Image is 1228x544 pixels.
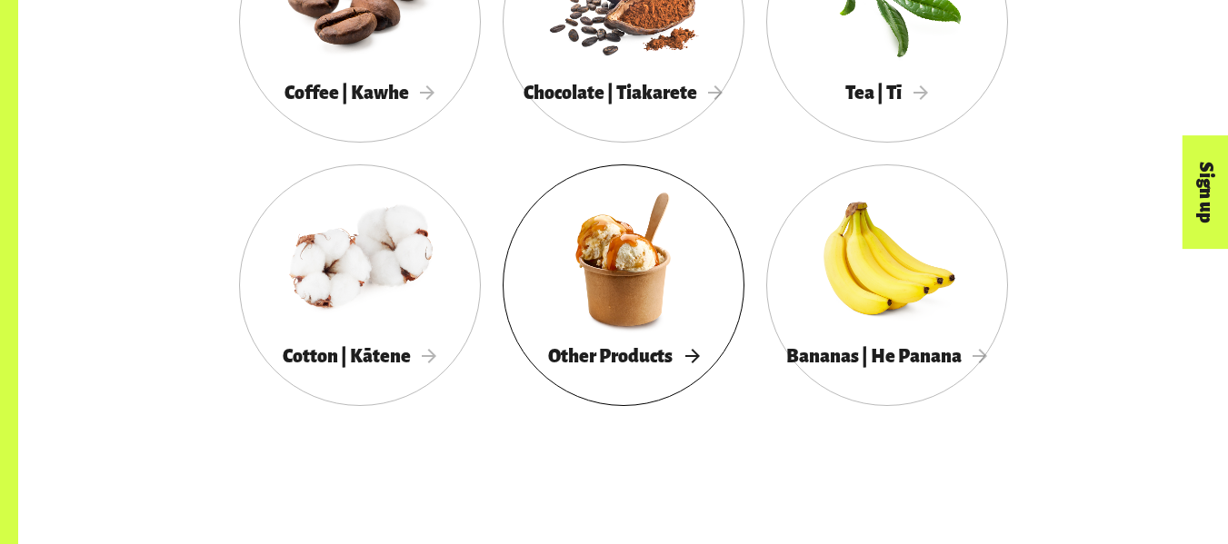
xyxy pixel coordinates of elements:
span: Coffee | Kawhe [285,83,435,103]
span: Cotton | Kātene [283,346,437,366]
span: Bananas | He Panana [786,346,988,366]
span: Chocolate | Tiakarete [524,83,724,103]
span: Tea | Tī [845,83,928,103]
a: Bananas | He Panana [766,164,1008,406]
span: Other Products [548,346,699,366]
a: Other Products [503,164,744,406]
a: Cotton | Kātene [239,164,481,406]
